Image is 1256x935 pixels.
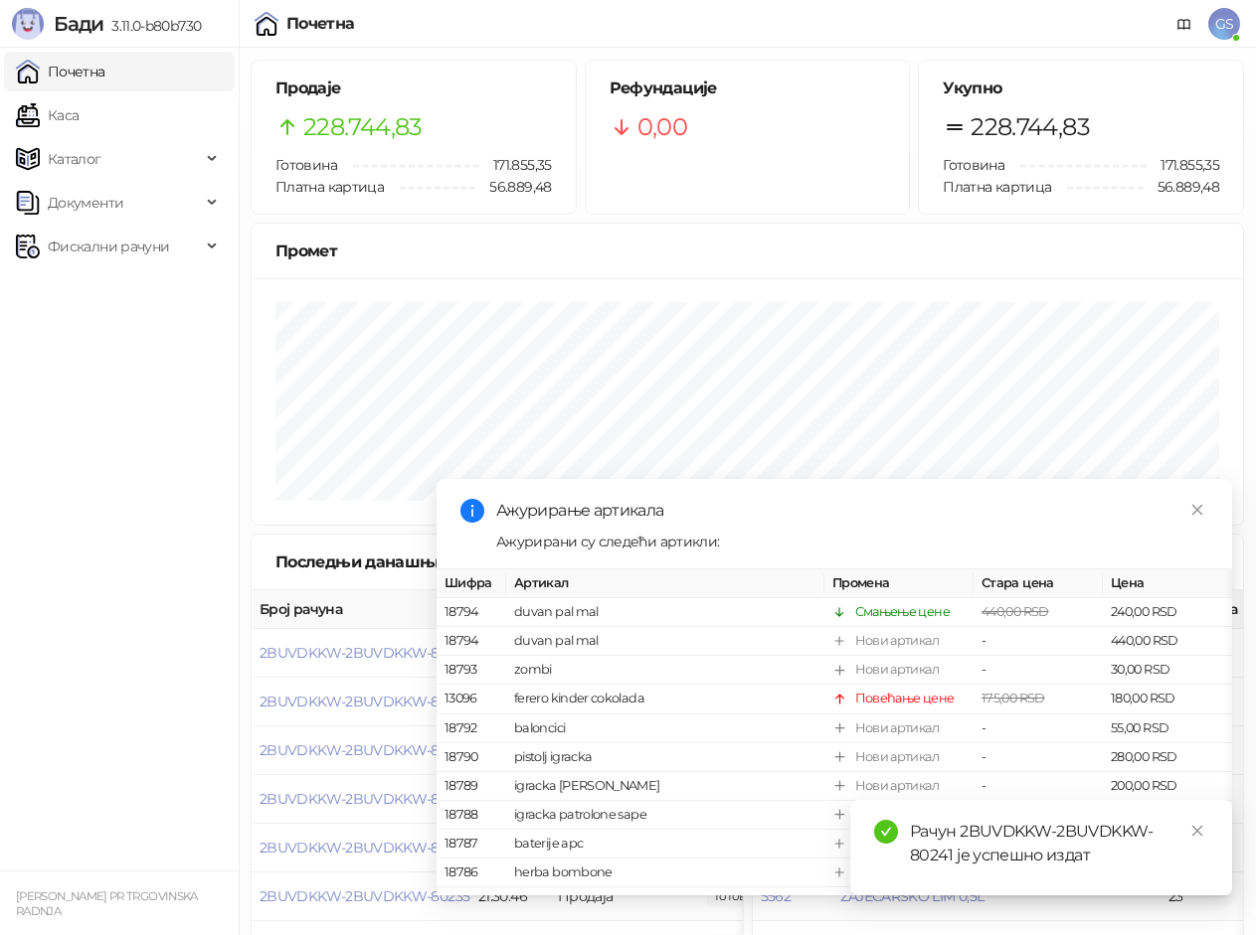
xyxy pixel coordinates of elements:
th: Стара цена [974,569,1103,598]
td: - [974,656,1103,685]
div: Нови артикал [855,660,939,680]
th: Промена [824,569,974,598]
div: Нови артикал [855,717,939,737]
button: 2BUVDKKW-2BUVDKKW-80238 [260,741,470,759]
a: Документација [1168,8,1200,40]
td: 18788 [437,801,506,830]
td: NESCAFE CLASSIC 8X20G [506,887,824,916]
span: 3.11.0-b80b730 [103,17,201,35]
td: igracka [PERSON_NAME] [506,772,824,801]
a: Каса [16,95,79,135]
span: close [1190,503,1204,517]
span: 171.855,35 [479,154,552,176]
span: GS [1208,8,1240,40]
span: Готовина [275,156,337,174]
div: Ажурирање артикала [496,499,1208,523]
td: herba bombone [506,858,824,887]
small: [PERSON_NAME] PR TRGOVINSKA RADNJA [16,889,198,918]
span: info-circle [460,499,484,523]
div: Нови артикал [855,747,939,767]
span: 228.744,83 [303,108,423,146]
td: 18794 [437,627,506,656]
span: check-circle [874,820,898,844]
td: 18786 [437,858,506,887]
div: Почетна [286,16,355,32]
span: Бади [54,12,103,36]
th: Шифра [437,569,506,598]
td: 280,00 RSD [1103,743,1232,772]
td: zombi [506,656,824,685]
th: Артикал [506,569,824,598]
button: 2BUVDKKW-2BUVDKKW-80237 [260,790,469,808]
td: 18787 [437,830,506,858]
td: 200,00 RSD [1103,772,1232,801]
button: 2BUVDKKW-2BUVDKKW-80235 [260,887,469,905]
div: Последњи данашњи рачуни [275,549,539,574]
td: 18790 [437,743,506,772]
div: Ажурирани су следећи артикли: [496,531,1208,552]
span: Готовина [943,156,1004,174]
span: 56.889,48 [475,176,551,198]
td: ferero kinder cokolada [506,685,824,713]
h5: Рефундације [610,77,886,100]
th: Број рачуна [252,590,470,629]
span: 171.855,35 [1147,154,1219,176]
td: - [974,743,1103,772]
button: 2BUVDKKW-2BUVDKKW-80240 [260,644,471,662]
img: Logo [12,8,44,40]
td: 30,00 RSD [1103,656,1232,685]
td: 240,00 RSD [1103,598,1232,627]
td: 18789 [437,772,506,801]
td: duvan pal mal [506,627,824,656]
td: 440,00 RSD [1103,627,1232,656]
div: Нови артикал [855,631,939,651]
span: 0,00 [637,108,687,146]
td: duvan pal mal [506,598,824,627]
div: Нови артикал [855,776,939,796]
td: 55,00 RSD [1103,713,1232,742]
span: close [1190,824,1204,838]
td: 15749 [437,887,506,916]
td: pistolj igracka [506,743,824,772]
span: Каталог [48,139,101,179]
div: Промет [275,238,1219,263]
td: 180,00 RSD [1103,685,1232,713]
span: Фискални рачуни [48,227,169,266]
span: Платна картица [943,178,1051,196]
td: igracka patrolone sape [506,801,824,830]
div: Повећање цене [855,689,955,708]
td: baloncici [506,713,824,742]
td: 18793 [437,656,506,685]
div: Рачун 2BUVDKKW-2BUVDKKW-80241 је успешно издат [910,820,1208,867]
span: Документи [48,183,123,223]
span: Платна картица [275,178,384,196]
a: Close [1186,499,1208,521]
td: - [974,627,1103,656]
a: Close [1186,820,1208,842]
span: 440,00 RSD [982,604,1049,619]
span: 175,00 RSD [982,691,1045,705]
span: 56.889,48 [1144,176,1219,198]
h5: Продаје [275,77,552,100]
td: 18792 [437,713,506,742]
td: baterije apc [506,830,824,858]
span: 228.744,83 [971,108,1090,146]
button: 2BUVDKKW-2BUVDKKW-80236 [260,839,470,857]
th: Цена [1103,569,1232,598]
button: 2BUVDKKW-2BUVDKKW-80239 [260,693,470,710]
td: - [974,713,1103,742]
td: 13096 [437,685,506,713]
h5: Укупно [943,77,1219,100]
td: 18794 [437,598,506,627]
td: - [974,772,1103,801]
div: Смањење цене [855,602,950,622]
a: Почетна [16,52,105,91]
